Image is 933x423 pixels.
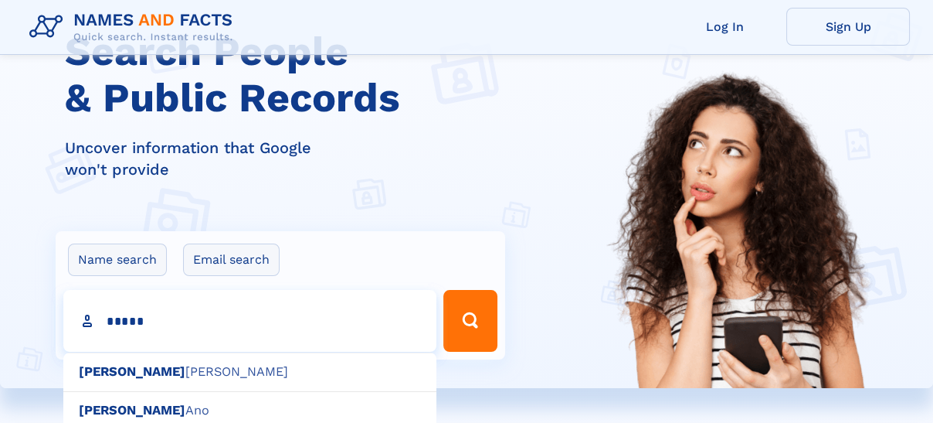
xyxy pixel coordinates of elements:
[786,8,910,46] a: Sign Up
[79,364,185,379] b: [PERSON_NAME]
[183,244,280,276] label: Email search
[663,8,786,46] a: Log In
[79,403,185,418] b: [PERSON_NAME]
[63,353,436,392] div: [PERSON_NAME]
[65,29,514,121] h1: Search People & Public Records
[65,137,514,180] div: Uncover information that Google won't provide
[443,290,497,352] button: Search Button
[63,290,436,352] input: search input
[68,244,167,276] label: Name search
[23,6,246,48] img: Logo Names and Facts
